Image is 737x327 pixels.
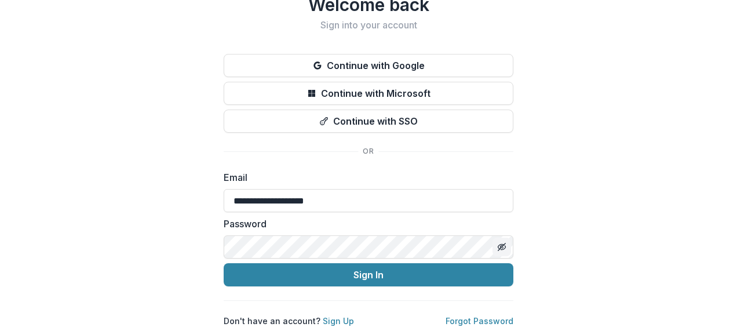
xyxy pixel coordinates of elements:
label: Password [224,217,506,231]
a: Sign Up [323,316,354,326]
button: Sign In [224,263,513,286]
button: Continue with Google [224,54,513,77]
button: Continue with Microsoft [224,82,513,105]
button: Continue with SSO [224,110,513,133]
a: Forgot Password [446,316,513,326]
label: Email [224,170,506,184]
button: Toggle password visibility [492,238,511,256]
p: Don't have an account? [224,315,354,327]
h2: Sign into your account [224,20,513,31]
